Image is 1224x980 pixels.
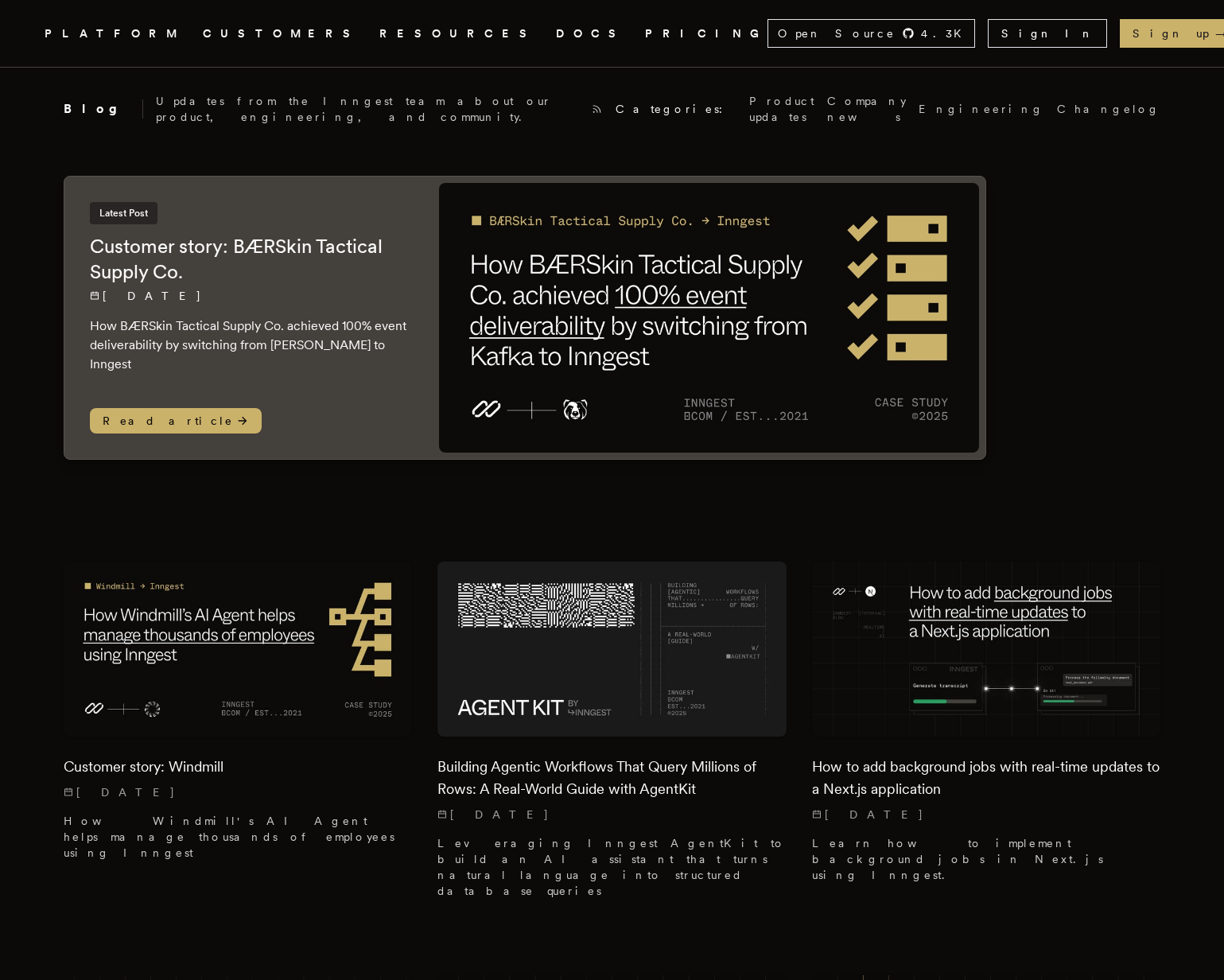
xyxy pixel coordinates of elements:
[1057,101,1160,117] a: Changelog
[988,19,1107,48] a: Sign In
[812,562,1160,736] img: Featured image for How to add background jobs with real-time updates to a Next.js application blo...
[45,24,184,44] button: PLATFORM
[645,24,767,44] a: PRICING
[90,234,407,285] h2: Customer story: BÆRSkin Tactical Supply Co.
[437,835,786,899] p: Leveraging Inngest AgentKit to build an AI assistant that turns natural language into structured ...
[827,93,906,125] a: Company news
[812,562,1160,895] a: Featured image for How to add background jobs with real-time updates to a Next.js application blo...
[556,24,626,44] a: DOCS
[439,183,979,453] img: Featured image for Customer story: BÆRSkin Tactical Supply Co. blog post
[64,99,143,119] h2: Blog
[437,562,786,911] a: Featured image for Building Agentic Workflows That Query Millions of Rows: A Real-World Guide wit...
[90,408,262,434] span: Read article
[64,756,412,778] h2: Customer story: Windmill
[90,202,157,224] span: Latest Post
[919,101,1044,117] a: Engineering
[90,317,407,374] p: How BÆRSkin Tactical Supply Co. achieved 100% event deliverability by switching from [PERSON_NAME...
[203,24,360,44] a: CUSTOMERS
[64,813,412,861] p: How Windmill's AI Agent helps manage thousands of employees using Inngest
[64,176,986,460] a: Latest PostCustomer story: BÆRSkin Tactical Supply Co.[DATE] How BÆRSkin Tactical Supply Co. achi...
[437,562,786,736] img: Featured image for Building Agentic Workflows That Query Millions of Rows: A Real-World Guide wit...
[616,101,736,117] span: Categories:
[437,756,786,800] h2: Building Agentic Workflows That Query Millions of Rows: A Real-World Guide with AgentKit
[64,562,412,736] img: Featured image for Customer story: Windmill blog post
[812,835,1160,883] p: Learn how to implement background jobs in Next.js using Inngest.
[90,288,407,304] p: [DATE]
[921,25,971,41] span: 4.3 K
[64,784,412,800] p: [DATE]
[156,93,578,125] p: Updates from the Inngest team about our product, engineering, and community.
[812,807,1160,822] p: [DATE]
[379,24,537,44] button: RESOURCES
[812,756,1160,800] h2: How to add background jobs with real-time updates to a Next.js application
[64,562,412,873] a: Featured image for Customer story: Windmill blog postCustomer story: Windmill[DATE] How Windmill'...
[437,807,786,822] p: [DATE]
[749,93,814,125] a: Product updates
[778,25,896,41] span: Open Source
